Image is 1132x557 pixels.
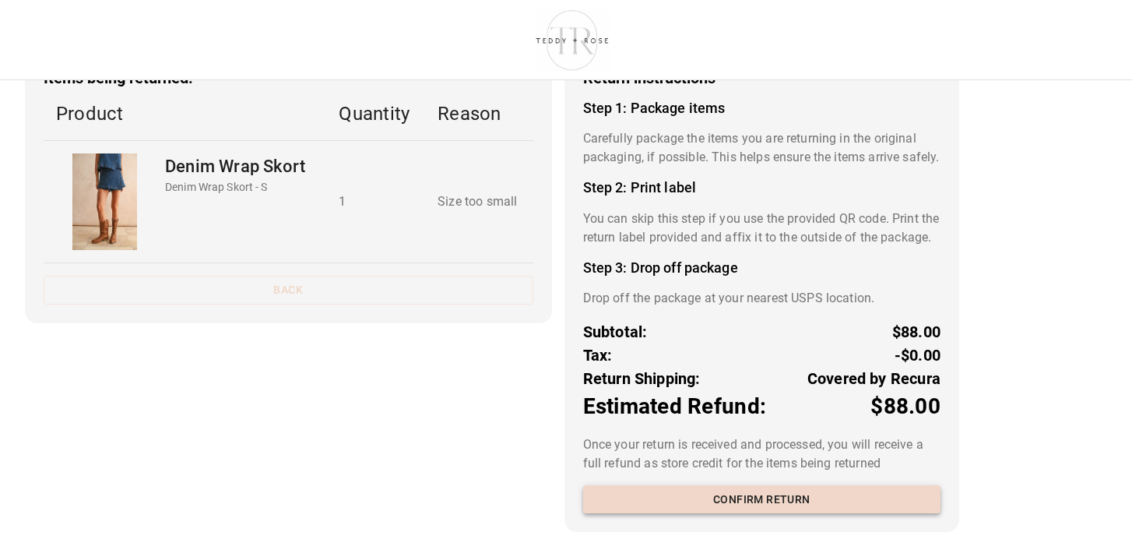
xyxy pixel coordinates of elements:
p: Subtotal: [583,320,648,344]
h4: Step 3: Drop off package [583,259,940,277]
h4: Step 2: Print label [583,179,940,196]
p: 1 [339,192,413,211]
p: Tax: [583,344,613,367]
p: $88.00 [870,390,940,423]
p: -$0.00 [895,344,940,367]
p: Size too small [438,192,520,211]
p: Denim Wrap Skort [165,153,305,179]
p: Once your return is received and processed, you will receive a full refund as store credit for th... [583,435,940,473]
p: Denim Wrap Skort - S [165,179,305,196]
p: Covered by Recura [807,367,940,390]
p: Drop off the package at your nearest USPS location. [583,289,940,308]
button: Back [44,276,533,305]
p: You can skip this step if you use the provided QR code. Print the return label provided and affix... [583,210,940,247]
p: $88.00 [892,320,940,344]
p: Estimated Refund: [583,390,766,423]
p: Reason [438,100,520,128]
p: Carefully package the items you are returning in the original packaging, if possible. This helps ... [583,129,940,167]
img: shop-teddyrose.myshopify.com-d93983e8-e25b-478f-b32e-9430bef33fdd [529,6,617,73]
p: Quantity [339,100,413,128]
h4: Step 1: Package items [583,100,940,117]
button: Confirm return [583,485,940,514]
p: Product [56,100,314,128]
p: Return Shipping: [583,367,701,390]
